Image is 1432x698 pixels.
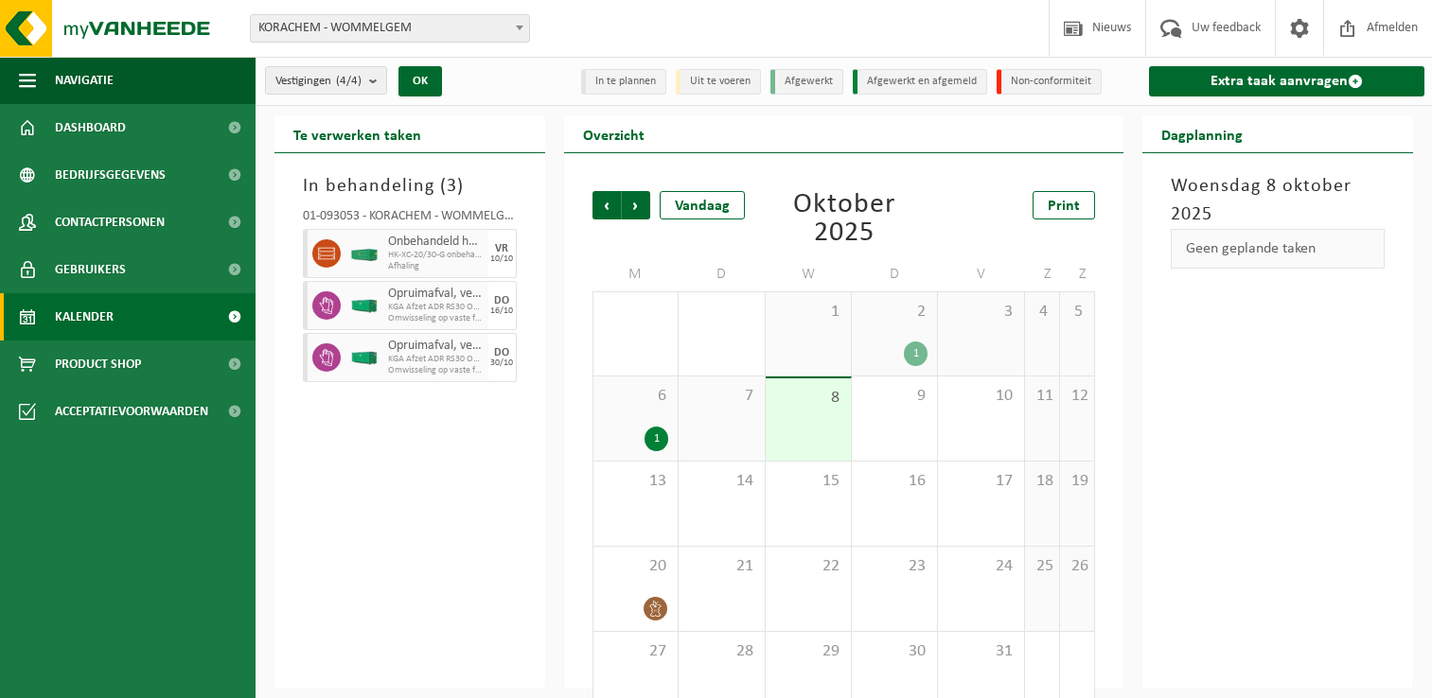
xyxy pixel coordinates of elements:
[1070,556,1085,577] span: 26
[947,556,1014,577] span: 24
[490,306,513,316] div: 16/10
[938,257,1024,291] td: V
[350,351,379,365] img: HK-RS-30-GN-00
[55,388,208,435] span: Acceptatievoorwaarden
[852,257,938,291] td: D
[1060,257,1095,291] td: Z
[1034,556,1050,577] span: 25
[853,69,987,95] li: Afgewerkt en afgemeld
[494,347,509,358] div: DO
[265,66,387,95] button: Vestigingen(4/4)
[494,295,509,306] div: DO
[592,191,621,219] span: Vorige
[770,69,843,95] li: Afgewerkt
[447,177,457,196] span: 3
[1070,302,1085,323] span: 5
[660,191,745,219] div: Vandaag
[490,254,513,264] div: 10/10
[251,15,529,42] span: KORACHEM - WOMMELGEM
[581,69,666,95] li: In te plannen
[1048,199,1080,214] span: Print
[861,556,928,577] span: 23
[490,358,513,368] div: 30/10
[350,299,379,313] img: HK-RS-30-GN-00
[274,115,440,152] h2: Te verwerken taken
[55,293,114,340] span: Kalender
[603,641,668,662] span: 27
[645,427,668,451] div: 1
[388,235,484,250] span: Onbehandeld hout (A)
[861,471,928,492] span: 16
[1025,257,1060,291] td: Z
[1034,386,1050,407] span: 11
[766,191,922,248] div: Oktober 2025
[1171,229,1385,269] div: Geen geplande taken
[603,386,668,407] span: 6
[303,172,517,201] h3: In behandeling ( )
[676,69,761,95] li: Uit te voeren
[564,115,663,152] h2: Overzicht
[688,641,754,662] span: 28
[766,257,852,291] td: W
[388,261,484,272] span: Afhaling
[947,386,1014,407] span: 10
[388,339,484,354] span: Opruimafval, verontreinigd, ontvlambaar
[688,471,754,492] span: 14
[775,302,841,323] span: 1
[275,67,362,96] span: Vestigingen
[398,66,442,96] button: OK
[688,556,754,577] span: 21
[388,287,484,302] span: Opruimafval, verontreinigd, ontvlambaar
[55,104,126,151] span: Dashboard
[55,199,165,246] span: Contactpersonen
[1171,172,1385,229] h3: Woensdag 8 oktober 2025
[947,641,1014,662] span: 31
[55,57,114,104] span: Navigatie
[997,69,1102,95] li: Non-conformiteit
[1033,191,1095,219] a: Print
[592,257,679,291] td: M
[388,302,484,313] span: KGA Afzet ADR RS30 Opruimafval
[250,14,530,43] span: KORACHEM - WOMMELGEM
[775,556,841,577] span: 22
[55,340,141,388] span: Product Shop
[688,386,754,407] span: 7
[495,243,508,254] div: VR
[388,365,484,376] span: Omwisseling op vaste frequentie
[350,247,379,261] img: HK-XC-30-GN-00
[1149,66,1424,96] a: Extra taak aanvragen
[861,641,928,662] span: 30
[1034,471,1050,492] span: 18
[388,250,484,261] span: HK-XC-20/30-G onbehandeld hout (A)
[388,354,484,365] span: KGA Afzet ADR RS30 Opruimafval
[947,471,1014,492] span: 17
[55,151,166,199] span: Bedrijfsgegevens
[303,210,517,229] div: 01-093053 - KORACHEM - WOMMELGEM
[1070,471,1085,492] span: 19
[1034,302,1050,323] span: 4
[1070,386,1085,407] span: 12
[904,341,928,366] div: 1
[1142,115,1262,152] h2: Dagplanning
[861,302,928,323] span: 2
[679,257,765,291] td: D
[603,556,668,577] span: 20
[55,246,126,293] span: Gebruikers
[336,75,362,87] count: (4/4)
[388,313,484,324] span: Omwisseling op vaste frequentie
[622,191,650,219] span: Volgende
[775,388,841,409] span: 8
[603,471,668,492] span: 13
[861,386,928,407] span: 9
[775,641,841,662] span: 29
[775,471,841,492] span: 15
[947,302,1014,323] span: 3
